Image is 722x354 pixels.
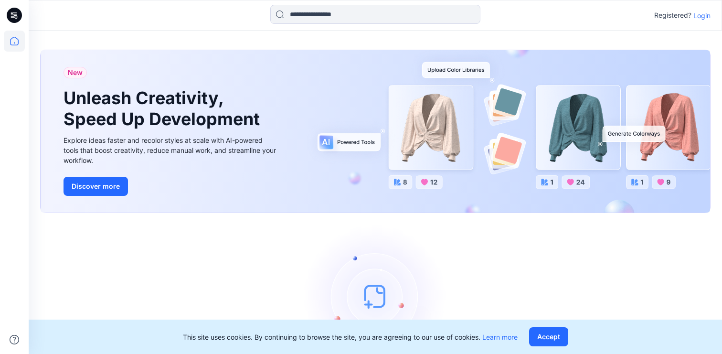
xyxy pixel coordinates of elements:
[654,10,691,21] p: Registered?
[482,333,518,341] a: Learn more
[68,67,83,78] span: New
[64,135,278,165] div: Explore ideas faster and recolor styles at scale with AI-powered tools that boost creativity, red...
[529,327,568,346] button: Accept
[183,332,518,342] p: This site uses cookies. By continuing to browse the site, you are agreeing to our use of cookies.
[693,11,711,21] p: Login
[64,177,128,196] button: Discover more
[64,88,264,129] h1: Unleash Creativity, Speed Up Development
[64,177,278,196] a: Discover more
